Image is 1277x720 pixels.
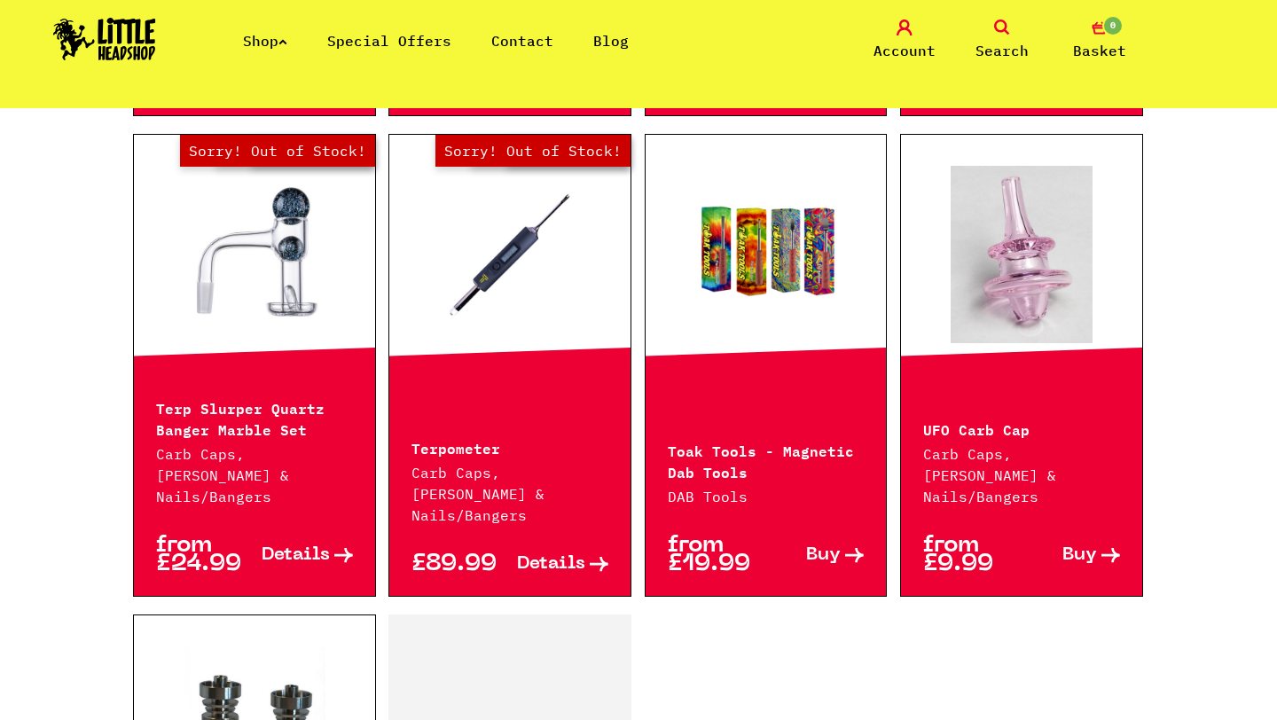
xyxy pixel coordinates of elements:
[923,443,1120,507] p: Carb Caps, [PERSON_NAME] & Nails/Bangers
[1102,15,1124,36] span: 0
[156,396,353,439] p: Terp Slurper Quartz Banger Marble Set
[1062,546,1097,565] span: Buy
[411,555,510,574] p: £89.99
[411,436,608,458] p: Terpometer
[668,439,865,481] p: Toak Tools - Magnetic Dab Tools
[1022,536,1120,574] a: Buy
[255,536,353,574] a: Details
[975,40,1029,61] span: Search
[389,166,631,343] a: Out of Stock Hurry! Low Stock Sorry! Out of Stock!
[958,20,1046,61] a: Search
[262,546,330,565] span: Details
[510,555,608,574] a: Details
[874,40,936,61] span: Account
[327,32,451,50] a: Special Offers
[53,18,156,60] img: Little Head Shop Logo
[668,486,865,507] p: DAB Tools
[156,536,255,574] p: from £24.99
[668,536,766,574] p: from £19.99
[491,32,553,50] a: Contact
[923,418,1120,439] p: UFO Carb Cap
[923,536,1022,574] p: from £9.99
[411,462,608,526] p: Carb Caps, [PERSON_NAME] & Nails/Bangers
[243,32,287,50] a: Shop
[806,546,841,565] span: Buy
[134,166,375,343] a: Out of Stock Hurry! Low Stock Sorry! Out of Stock!
[156,443,353,507] p: Carb Caps, [PERSON_NAME] & Nails/Bangers
[1073,40,1126,61] span: Basket
[766,536,865,574] a: Buy
[593,32,629,50] a: Blog
[180,135,375,167] span: Sorry! Out of Stock!
[517,555,585,574] span: Details
[1055,20,1144,61] a: 0 Basket
[435,135,631,167] span: Sorry! Out of Stock!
